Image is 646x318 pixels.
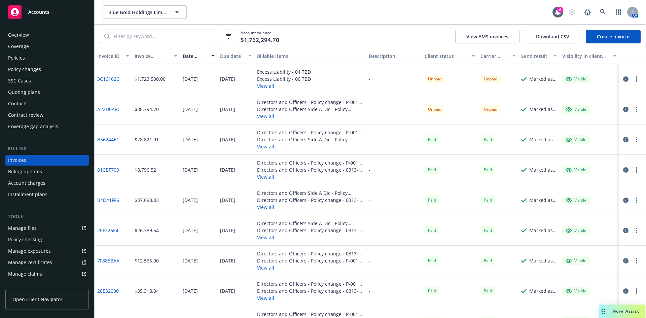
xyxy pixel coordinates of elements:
button: Blue Gold Holdings Limited [103,5,187,19]
div: Manage exposures [8,246,51,256]
div: Invoice amount [135,52,170,60]
div: Send result [521,52,549,60]
button: View all [257,234,363,241]
div: Paid [480,135,495,144]
div: [DATE] [183,75,198,82]
div: - [369,257,370,264]
button: View AMS invoices [455,30,519,43]
div: [DATE] [220,197,235,204]
button: Invoice amount [132,48,180,64]
button: View all [257,264,363,271]
div: Paid [480,166,495,174]
div: Unpaid [480,105,501,113]
button: View all [257,143,363,150]
div: Marked as sent [529,197,557,204]
div: Directors and Officers - Policy change - P-001-000675402-01 [257,99,363,106]
button: Invoice ID [95,48,132,64]
svg: Search [104,34,110,39]
a: Accounts [5,3,89,22]
div: Directors and Officers - Policy change - P-001-000675402-01 [257,257,363,264]
a: 28E32000 [97,287,119,294]
div: Marked as sent [529,106,557,113]
a: Switch app [612,5,625,19]
div: - [369,166,370,173]
button: Send result [518,48,560,64]
div: $8,796.52 [135,166,156,173]
div: Manage BORs [8,280,40,291]
a: Policy changes [5,64,89,75]
div: Directors and Officers Side A Dic - Policy change - BPRO8072849 [257,189,363,197]
div: Policies [8,52,25,63]
span: Blue Gold Holdings Limited [108,9,167,16]
div: Paid [480,196,495,204]
div: Client status [425,52,468,60]
button: View all [257,204,363,211]
div: Directors and Officers - Policy change - 0313-1422 [257,250,363,257]
button: Date issued [180,48,217,64]
div: Overview [8,30,29,40]
button: View all [257,173,363,180]
input: Filter by keyword... [110,30,216,43]
button: Download CSV [525,30,580,43]
div: Paid [480,256,495,265]
div: Marked as sent [529,75,557,82]
div: [DATE] [183,197,198,204]
div: Policy changes [8,64,41,75]
span: $1,762,294.70 [241,36,279,44]
div: Carrier status [480,52,509,60]
a: Installment plans [5,189,89,200]
div: Paid [480,226,495,235]
a: Manage BORs [5,280,89,291]
a: Manage claims [5,269,89,279]
button: View all [257,294,363,302]
a: 2EF226E4 [97,227,118,234]
div: Directors and Officers - Policy change - P-001-000675402-01 [257,280,363,287]
span: Nova Assist [613,308,639,314]
div: Drag to move [599,305,607,318]
a: Contacts [5,98,89,109]
a: Policy checking [5,234,89,245]
a: A22D0A8C [97,106,120,113]
div: SSC Cases [8,75,31,86]
div: - [369,287,370,294]
button: View all [257,82,311,90]
div: Policy checking [8,234,42,245]
a: Account charges [5,178,89,188]
div: Quoting plans [8,87,40,98]
div: [DATE] [220,257,235,264]
div: - [369,227,370,234]
span: Paid [480,287,495,295]
div: [DATE] [183,136,198,143]
div: Marked as sent [529,136,557,143]
div: [DATE] [220,287,235,294]
div: [DATE] [183,166,198,173]
div: Visible [566,106,586,112]
div: Billing [5,145,89,152]
div: Directors and Officers Side A Dic - Policy change - BPRO8072849 [257,106,363,113]
button: Carrier status [478,48,519,64]
div: Paid [425,287,439,295]
div: $35,318.04 [135,287,159,294]
div: Coverage [8,41,29,52]
button: Nova Assist [599,305,645,318]
div: - [369,136,370,143]
div: - [369,75,370,82]
div: Account charges [8,178,45,188]
a: Quoting plans [5,87,89,98]
div: Directors and Officers - Policy change - P-001-000675402-01 [257,311,363,318]
div: Directors and Officers - Policy change - P-001-000675402-01 [257,159,363,166]
a: Manage files [5,223,89,234]
div: [DATE] [183,287,198,294]
div: Excess Liability - 04 TBD [257,68,311,75]
a: Invoices [5,155,89,166]
div: Visible [566,197,586,203]
div: Visible [566,137,586,143]
div: Marked as sent [529,166,557,173]
div: Billing updates [8,166,42,177]
div: [DATE] [220,106,235,113]
div: Manage certificates [8,257,52,268]
a: B56244EC [97,136,119,143]
a: 3C16162C [97,75,119,82]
